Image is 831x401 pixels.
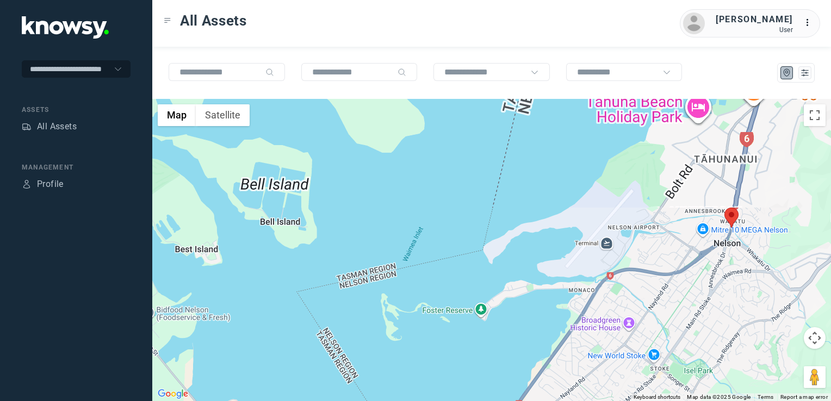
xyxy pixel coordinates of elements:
div: Profile [37,178,64,191]
div: All Assets [37,120,77,133]
span: Map data ©2025 Google [687,394,751,400]
a: Terms (opens in new tab) [758,394,774,400]
img: Google [155,387,191,401]
img: avatar.png [683,12,705,34]
a: ProfileProfile [22,178,64,191]
div: : [804,16,817,31]
a: Open this area in Google Maps (opens a new window) [155,387,191,401]
div: User [716,26,793,34]
a: AssetsAll Assets [22,120,77,133]
div: Management [22,162,131,172]
div: Profile [22,179,32,189]
span: All Assets [180,11,247,30]
button: Drag Pegman onto the map to open Street View [804,366,826,388]
button: Map camera controls [804,327,826,349]
img: Application Logo [22,16,109,39]
div: Map [782,68,792,78]
div: [PERSON_NAME] [716,13,793,26]
div: Toggle Menu [164,17,171,24]
div: : [804,16,817,29]
div: Search [265,68,274,77]
div: Assets [22,105,131,115]
a: Report a map error [780,394,828,400]
button: Toggle fullscreen view [804,104,826,126]
button: Show satellite imagery [196,104,250,126]
button: Keyboard shortcuts [634,393,680,401]
div: Assets [22,122,32,131]
button: Show street map [158,104,196,126]
tspan: ... [804,18,815,27]
div: Search [398,68,406,77]
div: List [800,68,810,78]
